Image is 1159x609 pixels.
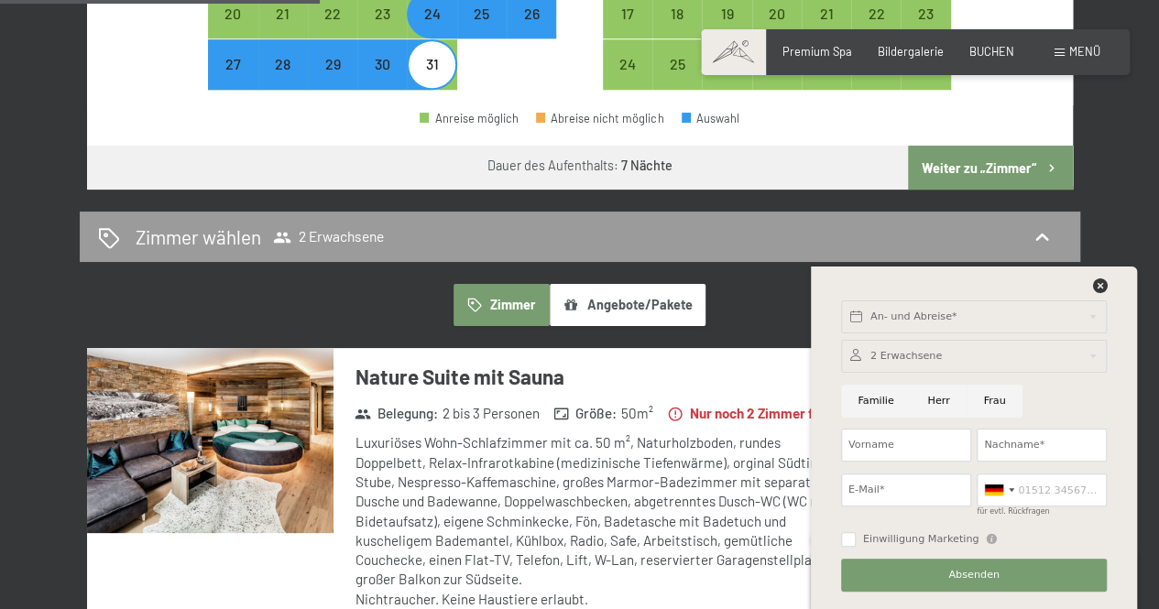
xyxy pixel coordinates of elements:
[782,44,852,59] a: Premium Spa
[536,113,664,125] div: Abreise nicht möglich
[752,39,802,89] div: Thu Nov 27 2025
[878,44,944,59] a: Bildergalerie
[853,6,899,52] div: 22
[902,6,948,52] div: 23
[310,6,355,52] div: 22
[704,6,749,52] div: 19
[902,57,948,103] div: 30
[804,6,849,52] div: 21
[804,57,849,103] div: 28
[308,39,357,89] div: Anreise möglich
[407,39,456,89] div: Fri Oct 31 2025
[359,57,405,103] div: 30
[654,57,700,103] div: 25
[210,6,256,52] div: 20
[605,57,651,103] div: 24
[621,158,672,173] b: 7 Nächte
[1069,44,1100,59] span: Menü
[208,39,257,89] div: Mon Oct 27 2025
[948,568,1000,582] span: Absenden
[357,39,407,89] div: Thu Oct 30 2025
[621,404,653,423] span: 50 m²
[652,39,702,89] div: Anreise möglich
[357,39,407,89] div: Anreise möglich
[667,404,834,423] strong: Nur noch 2 Zimmer frei.
[260,57,306,103] div: 28
[969,44,1014,59] a: BUCHEN
[702,39,751,89] div: Anreise möglich
[258,39,308,89] div: Anreise möglich
[409,57,454,103] div: 31
[851,39,901,89] div: Anreise möglich
[652,39,702,89] div: Tue Nov 25 2025
[260,6,306,52] div: 21
[978,474,1020,506] div: Germany (Deutschland): +49
[802,39,851,89] div: Anreise möglich
[550,284,705,326] button: Angebote/Pakete
[459,6,505,52] div: 25
[210,57,256,103] div: 27
[355,433,851,609] div: Luxuriöses Wohn-Schlafzimmer mit ca. 50 m², Naturholzboden, rundes Doppelbett, Relax-Infrarotkabi...
[508,6,554,52] div: 26
[603,39,652,89] div: Mon Nov 24 2025
[605,6,651,52] div: 17
[420,113,519,125] div: Anreise möglich
[702,39,751,89] div: Wed Nov 26 2025
[682,113,740,125] div: Auswahl
[863,532,979,547] span: Einwilligung Marketing
[901,39,950,89] div: Anreise möglich
[704,57,749,103] div: 26
[87,348,333,533] img: mss_renderimg.php
[553,404,618,423] strong: Größe :
[752,39,802,89] div: Anreise möglich
[273,228,384,246] span: 2 Erwachsene
[977,473,1107,506] input: 01512 3456789
[208,39,257,89] div: Anreise möglich
[908,146,1072,190] button: Weiter zu „Zimmer“
[136,223,261,250] h2: Zimmer wählen
[802,39,851,89] div: Fri Nov 28 2025
[359,6,405,52] div: 23
[409,6,454,52] div: 24
[487,157,672,175] div: Dauer des Aufenthalts:
[454,284,549,326] button: Zimmer
[308,39,357,89] div: Wed Oct 29 2025
[258,39,308,89] div: Tue Oct 28 2025
[841,559,1107,592] button: Absenden
[407,39,456,89] div: Anreise möglich
[654,6,700,52] div: 18
[603,39,652,89] div: Anreise möglich
[901,39,950,89] div: Sun Nov 30 2025
[442,404,539,423] span: 2 bis 3 Personen
[851,39,901,89] div: Sat Nov 29 2025
[754,57,800,103] div: 27
[355,404,438,423] strong: Belegung :
[977,507,1049,516] label: für evtl. Rückfragen
[310,57,355,103] div: 29
[355,363,851,391] h3: Nature Suite mit Sauna
[853,57,899,103] div: 29
[754,6,800,52] div: 20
